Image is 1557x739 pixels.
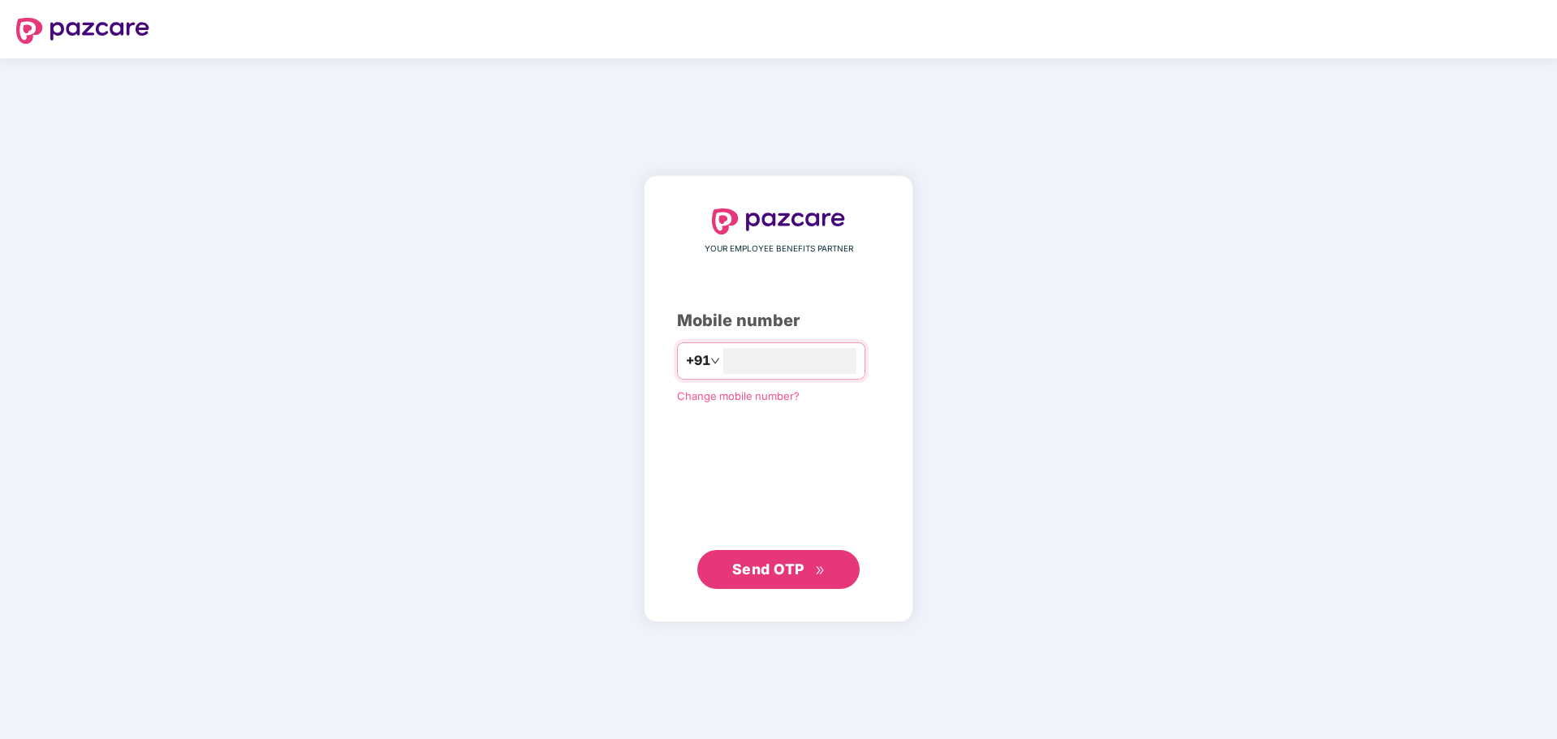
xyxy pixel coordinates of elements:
[705,243,853,256] span: YOUR EMPLOYEE BENEFITS PARTNER
[677,389,800,402] a: Change mobile number?
[732,561,804,578] span: Send OTP
[815,565,826,576] span: double-right
[712,208,845,234] img: logo
[16,18,149,44] img: logo
[710,356,720,366] span: down
[697,550,860,589] button: Send OTPdouble-right
[686,350,710,371] span: +91
[677,308,880,333] div: Mobile number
